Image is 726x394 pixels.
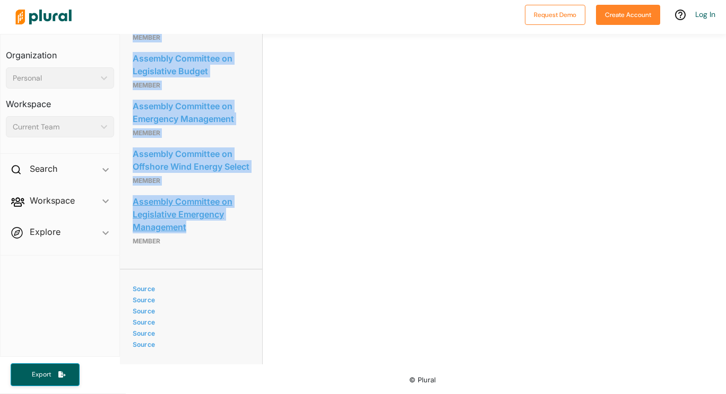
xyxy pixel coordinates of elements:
button: Export [11,363,80,386]
div: Current Team [13,121,97,133]
a: Source [133,318,247,326]
div: Personal [13,73,97,84]
p: Member [133,31,250,44]
h3: Workspace [6,89,114,112]
p: Member [133,127,250,139]
small: © Plural [409,376,436,384]
h2: Search [30,163,57,174]
button: Create Account [596,5,660,25]
p: Member [133,174,250,187]
button: Request Demo [525,5,585,25]
span: Export [24,370,58,379]
a: Assembly Committee on Offshore Wind Energy Select [133,146,250,174]
a: Assembly Committee on Legislative Budget [133,50,250,79]
a: Create Account [596,8,660,20]
a: Source [133,329,247,337]
a: Source [133,296,247,304]
a: Request Demo [525,8,585,20]
a: Source [133,285,247,293]
a: Source [133,307,247,315]
a: Source [133,340,247,348]
a: Assembly Committee on Legislative Emergency Management [133,194,250,235]
a: Assembly Committee on Emergency Management [133,98,250,127]
p: Member [133,235,250,248]
h3: Organization [6,40,114,63]
p: Member [133,79,250,92]
a: Log In [695,10,715,19]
